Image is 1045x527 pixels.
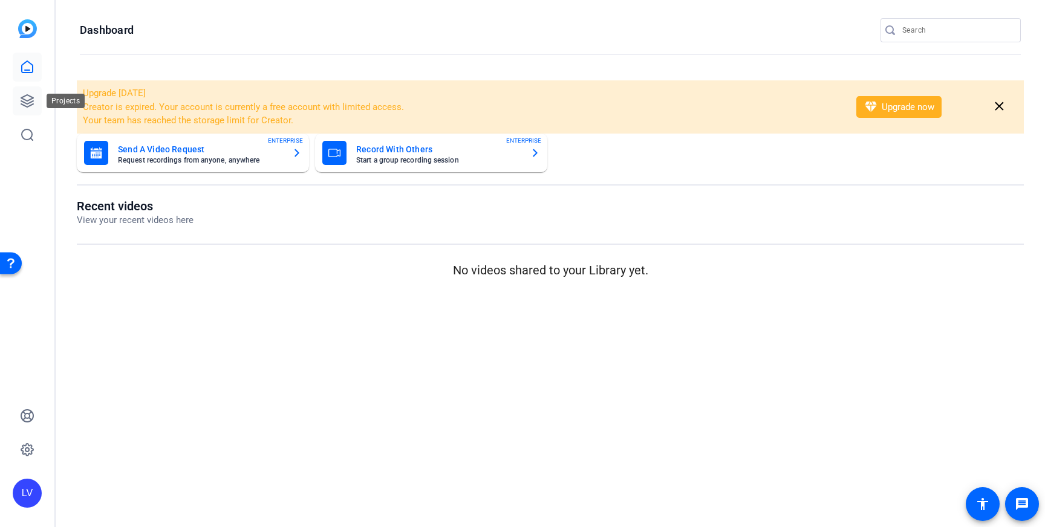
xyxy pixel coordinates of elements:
p: No videos shared to your Library yet. [77,261,1024,279]
li: Your team has reached the storage limit for Creator. [83,114,841,128]
mat-icon: close [992,99,1007,114]
p: View your recent videos here [77,213,194,227]
mat-card-subtitle: Request recordings from anyone, anywhere [118,157,282,164]
input: Search [902,23,1011,37]
li: Creator is expired. Your account is currently a free account with limited access. [83,100,841,114]
h1: Dashboard [80,23,134,37]
mat-card-title: Record With Others [356,142,521,157]
button: Send A Video RequestRequest recordings from anyone, anywhereENTERPRISE [77,134,309,172]
h1: Recent videos [77,199,194,213]
img: blue-gradient.svg [18,19,37,38]
span: Upgrade [DATE] [83,88,146,99]
mat-card-title: Send A Video Request [118,142,282,157]
button: Record With OthersStart a group recording sessionENTERPRISE [315,134,547,172]
span: ENTERPRISE [506,136,541,145]
mat-icon: diamond [864,100,878,114]
span: ENTERPRISE [268,136,303,145]
div: LV [13,479,42,508]
mat-icon: accessibility [975,497,990,511]
mat-icon: message [1015,497,1029,511]
div: Projects [47,94,85,108]
mat-card-subtitle: Start a group recording session [356,157,521,164]
button: Upgrade now [856,96,942,118]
